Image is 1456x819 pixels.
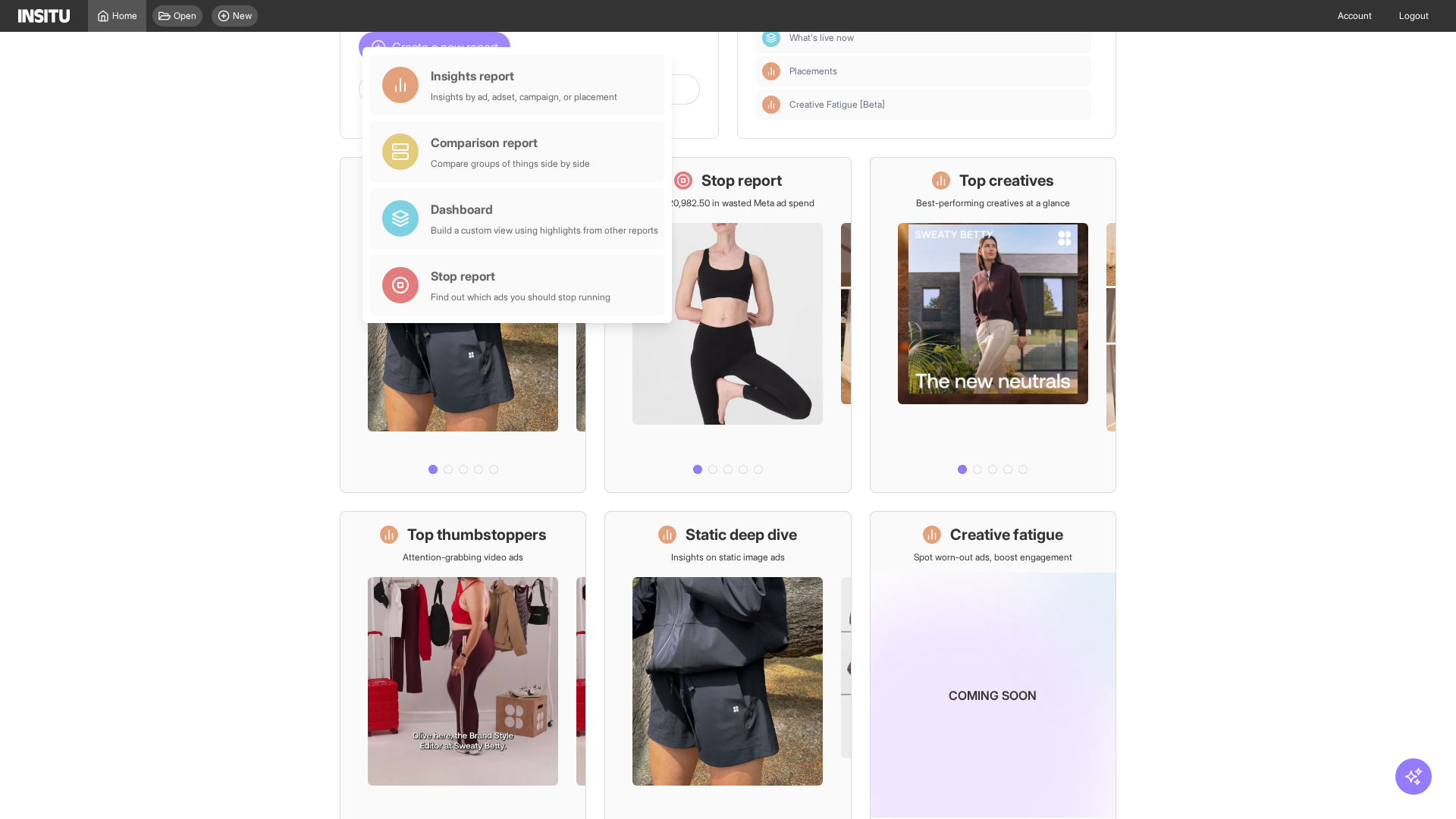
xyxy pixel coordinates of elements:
[604,157,851,493] a: Stop reportSave £20,982.50 in wasted Meta ad spend
[431,200,658,218] div: Dashboard
[686,524,797,545] h1: Static deep dive
[431,224,658,237] div: Build a custom view using highlights from other reports
[407,524,547,545] h1: Top thumbstoppers
[641,197,814,209] p: Save £20,982.50 in wasted Meta ad spend
[18,9,70,23] img: Logo
[789,99,885,111] span: Creative Fatigue [Beta]
[789,65,837,77] span: Placements
[762,96,780,114] div: Insights
[762,62,780,80] div: Insights
[431,267,610,285] div: Stop report
[431,133,590,152] div: Comparison report
[701,170,782,191] h1: Stop report
[112,10,137,22] span: Home
[431,158,590,170] div: Compare groups of things side by side
[431,291,610,303] div: Find out which ads you should stop running
[762,29,780,47] div: Dashboard
[392,38,498,56] span: Create a new report
[789,65,1085,77] span: Placements
[916,197,1070,209] p: Best-performing creatives at a glance
[340,157,586,493] a: What's live nowSee all active ads instantly
[359,32,510,62] button: Create a new report
[233,10,252,22] span: New
[671,551,785,563] p: Insights on static image ads
[431,91,617,103] div: Insights by ad, adset, campaign, or placement
[174,10,196,22] span: Open
[870,157,1116,493] a: Top creativesBest-performing creatives at a glance
[789,32,1085,44] span: What's live now
[403,551,523,563] p: Attention-grabbing video ads
[431,67,617,85] div: Insights report
[959,170,1054,191] h1: Top creatives
[789,99,1085,111] span: Creative Fatigue [Beta]
[789,32,854,44] span: What's live now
